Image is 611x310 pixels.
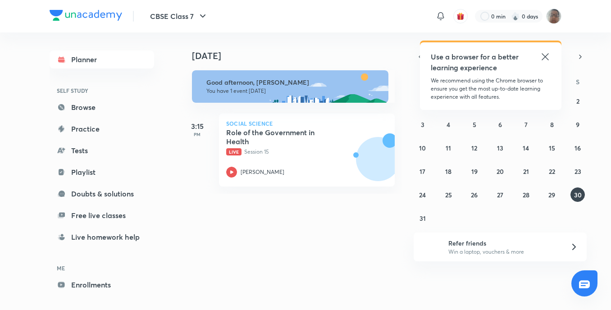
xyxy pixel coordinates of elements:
abbr: August 19, 2025 [471,167,478,176]
abbr: August 29, 2025 [548,191,555,199]
button: August 5, 2025 [467,117,482,132]
a: Playlist [50,163,154,181]
span: Live [226,148,242,155]
button: CBSE Class 7 [145,7,214,25]
abbr: August 28, 2025 [523,191,529,199]
abbr: August 24, 2025 [419,191,426,199]
img: Company Logo [50,10,122,21]
img: referral [421,238,439,256]
abbr: August 27, 2025 [497,191,503,199]
abbr: August 30, 2025 [574,191,582,199]
abbr: August 9, 2025 [576,120,579,129]
button: August 16, 2025 [570,141,585,155]
h6: SELF STUDY [50,83,154,98]
a: Tests [50,141,154,160]
a: Browse [50,98,154,116]
abbr: August 22, 2025 [549,167,555,176]
button: August 12, 2025 [467,141,482,155]
p: [PERSON_NAME] [241,168,284,176]
button: August 24, 2025 [415,187,430,202]
button: August 21, 2025 [519,164,533,178]
img: afternoon [192,70,388,103]
abbr: August 8, 2025 [550,120,554,129]
abbr: August 17, 2025 [419,167,425,176]
button: August 17, 2025 [415,164,430,178]
p: Session 15 [226,148,368,156]
button: August 29, 2025 [545,187,559,202]
p: We recommend using the Chrome browser to ensure you get the most up-to-date learning experience w... [431,77,551,101]
abbr: August 26, 2025 [471,191,478,199]
abbr: August 4, 2025 [447,120,450,129]
button: August 10, 2025 [415,141,430,155]
a: Practice [50,120,154,138]
img: avatar [456,12,465,20]
button: August 9, 2025 [570,117,585,132]
a: Live homework help [50,228,154,246]
h4: [DATE] [192,50,404,61]
abbr: August 3, 2025 [421,120,424,129]
abbr: August 23, 2025 [575,167,581,176]
h5: Use a browser for a better learning experience [431,51,520,73]
a: Doubts & solutions [50,185,154,203]
abbr: August 7, 2025 [524,120,528,129]
abbr: August 16, 2025 [575,144,581,152]
button: August 20, 2025 [493,164,507,178]
button: August 23, 2025 [570,164,585,178]
img: Avatar [356,142,400,185]
button: August 18, 2025 [441,164,456,178]
p: Win a laptop, vouchers & more [448,248,559,256]
a: Enrollments [50,276,154,294]
p: PM [179,132,215,137]
img: streak [511,12,520,21]
abbr: August 2, 2025 [576,97,579,105]
button: August 2, 2025 [570,94,585,108]
h5: Role of the Government in Health [226,128,338,146]
abbr: August 6, 2025 [498,120,502,129]
button: August 22, 2025 [545,164,559,178]
a: Planner [50,50,154,68]
p: Social Science [226,121,388,126]
a: Company Logo [50,10,122,23]
abbr: August 5, 2025 [473,120,476,129]
abbr: August 21, 2025 [523,167,529,176]
button: August 15, 2025 [545,141,559,155]
h5: 3:15 [179,121,215,132]
button: August 13, 2025 [493,141,507,155]
abbr: August 14, 2025 [523,144,529,152]
button: August 3, 2025 [415,117,430,132]
abbr: August 11, 2025 [446,144,451,152]
button: August 30, 2025 [570,187,585,202]
abbr: August 18, 2025 [445,167,451,176]
button: August 31, 2025 [415,211,430,225]
button: August 14, 2025 [519,141,533,155]
h6: ME [50,260,154,276]
button: August 11, 2025 [441,141,456,155]
abbr: August 25, 2025 [445,191,452,199]
abbr: August 31, 2025 [419,214,426,223]
h6: Good afternoon, [PERSON_NAME] [206,78,380,87]
button: August 6, 2025 [493,117,507,132]
button: August 19, 2025 [467,164,482,178]
button: August 4, 2025 [441,117,456,132]
abbr: August 13, 2025 [497,144,503,152]
a: Free live classes [50,206,154,224]
abbr: August 20, 2025 [497,167,504,176]
abbr: August 12, 2025 [471,144,477,152]
img: Vinayak Mishra [546,9,561,24]
abbr: Saturday [576,77,579,86]
h6: Refer friends [448,238,559,248]
abbr: August 15, 2025 [549,144,555,152]
button: August 26, 2025 [467,187,482,202]
p: You have 1 event [DATE] [206,87,380,95]
button: August 7, 2025 [519,117,533,132]
button: avatar [453,9,468,23]
button: August 25, 2025 [441,187,456,202]
button: August 27, 2025 [493,187,507,202]
abbr: August 10, 2025 [419,144,426,152]
button: August 8, 2025 [545,117,559,132]
button: August 28, 2025 [519,187,533,202]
